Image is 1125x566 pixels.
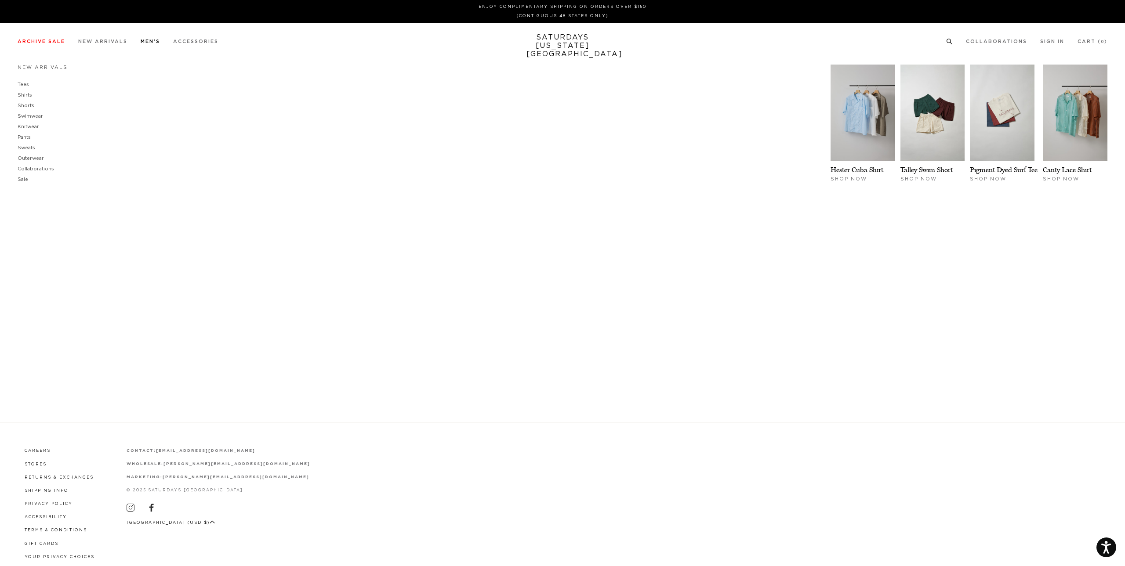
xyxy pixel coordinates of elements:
[1101,40,1104,44] small: 0
[25,476,94,479] a: Returns & Exchanges
[127,449,156,453] strong: contact:
[25,502,73,506] a: Privacy Policy
[18,39,65,44] a: Archive Sale
[526,33,599,58] a: SATURDAYS[US_STATE][GEOGRAPHIC_DATA]
[163,462,310,466] a: [PERSON_NAME][EMAIL_ADDRESS][DOMAIN_NAME]
[78,39,127,44] a: New Arrivals
[127,475,163,479] strong: marketing:
[1040,39,1064,44] a: Sign In
[25,528,87,532] a: Terms & Conditions
[173,39,218,44] a: Accessories
[25,462,47,466] a: Stores
[18,156,44,161] a: Outerwear
[18,103,34,108] a: Shorts
[966,39,1027,44] a: Collaborations
[127,487,310,494] p: © 2025 Saturdays [GEOGRAPHIC_DATA]
[1043,166,1092,174] a: Canty Lace Shirt
[156,449,255,453] a: [EMAIL_ADDRESS][DOMAIN_NAME]
[18,177,28,182] a: Sale
[900,166,953,174] a: Talley Swim Short
[18,135,31,140] a: Pants
[18,65,68,70] a: New Arrivals
[831,166,883,174] a: Hester Cuba Shirt
[163,475,309,479] a: [PERSON_NAME][EMAIL_ADDRESS][DOMAIN_NAME]
[127,519,215,526] button: [GEOGRAPHIC_DATA] (USD $)
[141,39,160,44] a: Men's
[18,145,35,150] a: Sweats
[21,4,1104,10] p: Enjoy Complimentary Shipping on Orders Over $150
[25,449,51,453] a: Careers
[18,114,43,119] a: Swimwear
[18,82,29,87] a: Tees
[18,124,39,129] a: Knitwear
[25,489,69,493] a: Shipping Info
[25,555,94,559] a: Your privacy choices
[21,13,1104,19] p: (Contiguous 48 States Only)
[25,515,67,519] a: Accessibility
[127,462,164,466] strong: wholesale:
[25,542,58,546] a: Gift Cards
[970,166,1038,174] a: Pigment Dyed Surf Tee
[1078,39,1107,44] a: Cart (0)
[18,166,54,171] a: Collaborations
[18,93,32,97] a: Shirts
